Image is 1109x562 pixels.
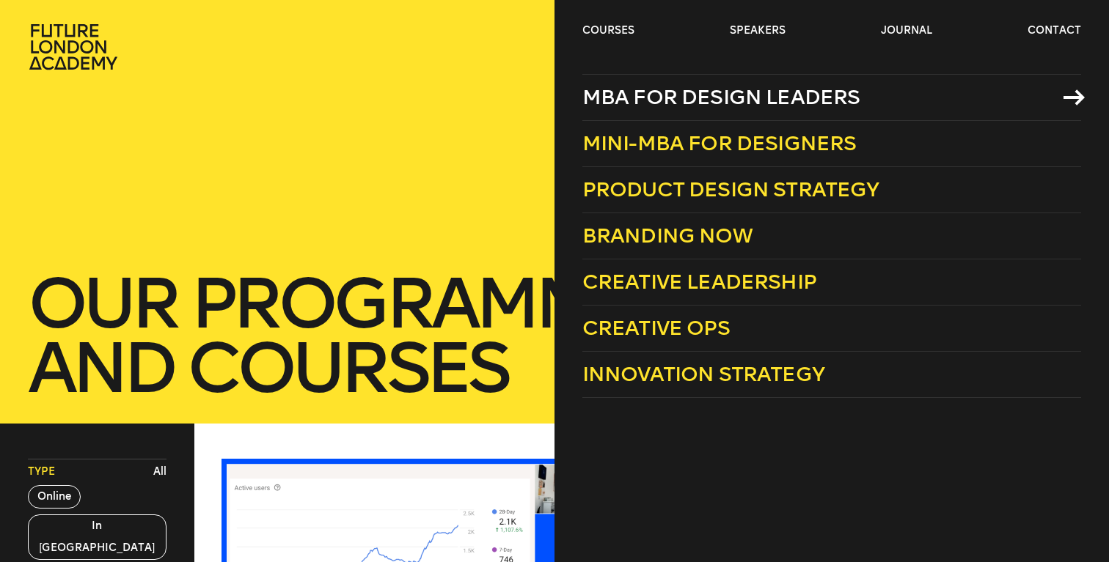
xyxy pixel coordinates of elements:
[582,213,1081,259] a: Branding Now
[881,23,932,38] a: journal
[582,306,1081,352] a: Creative Ops
[582,167,1081,213] a: Product Design Strategy
[582,121,1081,167] a: Mini-MBA for Designers
[582,362,824,386] span: Innovation Strategy
[582,23,634,38] a: courses
[582,259,1081,306] a: Creative Leadership
[1028,23,1081,38] a: contact
[582,74,1081,121] a: MBA for Design Leaders
[582,352,1081,398] a: Innovation Strategy
[582,177,879,201] span: Product Design Strategy
[582,223,753,248] span: Branding Now
[582,131,857,155] span: Mini-MBA for Designers
[730,23,786,38] a: speakers
[582,270,816,294] span: Creative Leadership
[582,85,860,109] span: MBA for Design Leaders
[582,316,730,340] span: Creative Ops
